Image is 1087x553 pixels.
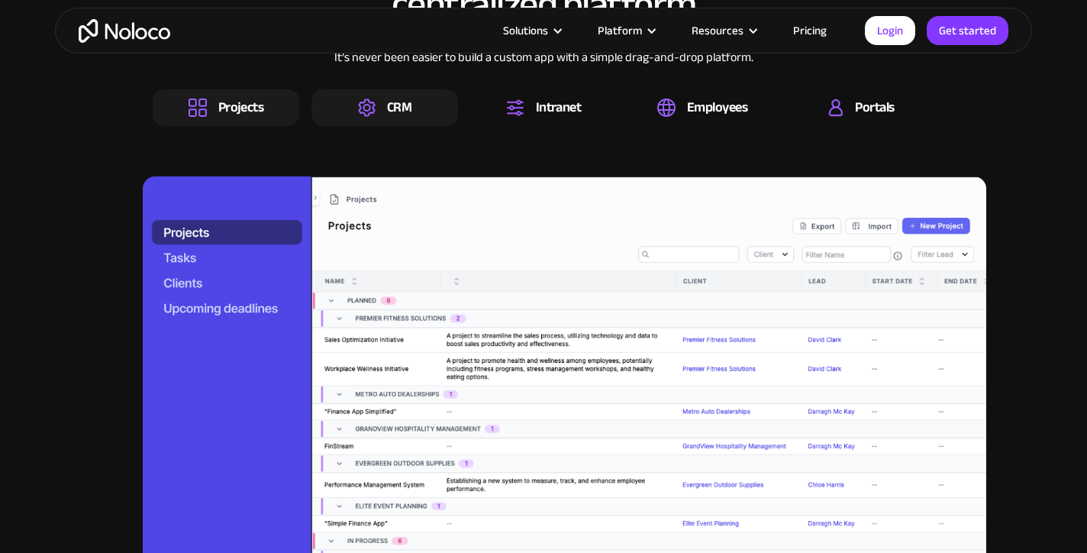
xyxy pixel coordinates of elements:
[503,21,548,40] div: Solutions
[774,21,846,40] a: Pricing
[387,99,411,116] div: CRM
[598,21,642,40] div: Platform
[153,48,934,89] div: It’s never been easier to build a custom app with a simple drag-and-drop platform.
[218,99,264,116] div: Projects
[687,99,747,116] div: Employees
[855,99,894,116] div: Portals
[484,21,579,40] div: Solutions
[79,19,170,43] a: home
[865,16,915,45] a: Login
[692,21,743,40] div: Resources
[536,99,582,116] div: Intranet
[673,21,774,40] div: Resources
[579,21,673,40] div: Platform
[927,16,1008,45] a: Get started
